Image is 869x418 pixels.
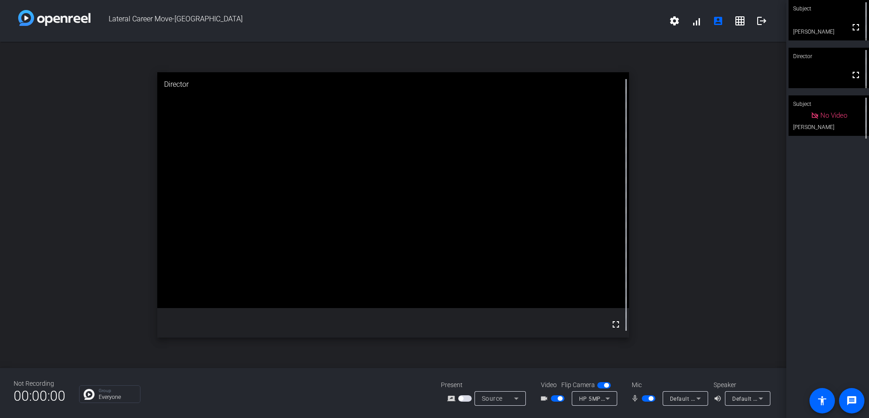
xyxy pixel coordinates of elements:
[669,15,680,26] mat-icon: settings
[623,380,714,390] div: Mic
[734,15,745,26] mat-icon: grid_on
[610,319,621,330] mat-icon: fullscreen
[482,395,503,402] span: Source
[817,395,828,406] mat-icon: accessibility
[540,393,551,404] mat-icon: videocam_outline
[789,48,869,65] div: Director
[670,395,839,402] span: Default - Headset Microphone (Plantronics EncorePro 715 USB)
[714,380,768,390] div: Speaker
[631,393,642,404] mat-icon: mic_none
[90,10,664,32] span: Lateral Career Move-[GEOGRAPHIC_DATA]
[685,10,707,32] button: signal_cellular_alt
[579,395,657,402] span: HP 5MP Camera (0408:545f)
[157,72,629,97] div: Director
[789,95,869,113] div: Subject
[14,385,65,407] span: 00:00:00
[713,15,724,26] mat-icon: account_box
[14,379,65,388] div: Not Recording
[846,395,857,406] mat-icon: message
[756,15,767,26] mat-icon: logout
[714,393,724,404] mat-icon: volume_up
[447,393,458,404] mat-icon: screen_share_outline
[820,111,847,119] span: No Video
[84,389,95,400] img: Chat Icon
[18,10,90,26] img: white-gradient.svg
[441,380,532,390] div: Present
[850,70,861,80] mat-icon: fullscreen
[99,388,135,393] p: Group
[541,380,557,390] span: Video
[850,22,861,33] mat-icon: fullscreen
[561,380,595,390] span: Flip Camera
[99,394,135,400] p: Everyone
